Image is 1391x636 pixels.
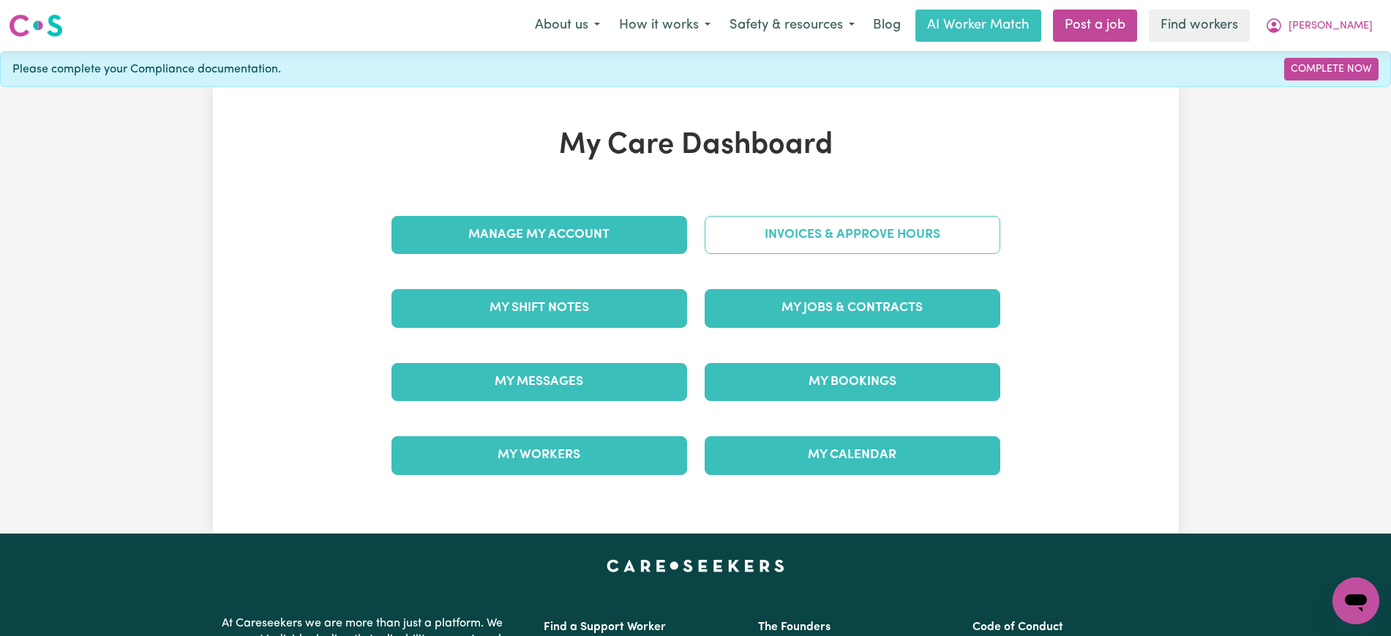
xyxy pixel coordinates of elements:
a: My Calendar [705,436,1000,474]
button: Safety & resources [720,10,864,41]
a: Manage My Account [391,216,687,254]
h1: My Care Dashboard [383,128,1009,163]
a: My Jobs & Contracts [705,289,1000,327]
button: About us [525,10,610,41]
a: My Workers [391,436,687,474]
a: Complete Now [1284,58,1379,81]
a: Careseekers home page [607,560,784,572]
a: Post a job [1053,10,1137,42]
img: Careseekers logo [9,12,63,39]
button: How it works [610,10,720,41]
a: Blog [864,10,910,42]
iframe: Button to launch messaging window [1332,577,1379,624]
a: Find workers [1149,10,1250,42]
span: [PERSON_NAME] [1289,18,1373,34]
a: AI Worker Match [915,10,1041,42]
span: Please complete your Compliance documentation. [12,61,281,78]
a: Careseekers logo [9,9,63,42]
a: Code of Conduct [972,621,1063,633]
a: Find a Support Worker [544,621,666,633]
a: Invoices & Approve Hours [705,216,1000,254]
a: The Founders [758,621,831,633]
a: My Bookings [705,363,1000,401]
a: My Shift Notes [391,289,687,327]
button: My Account [1256,10,1382,41]
a: My Messages [391,363,687,401]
